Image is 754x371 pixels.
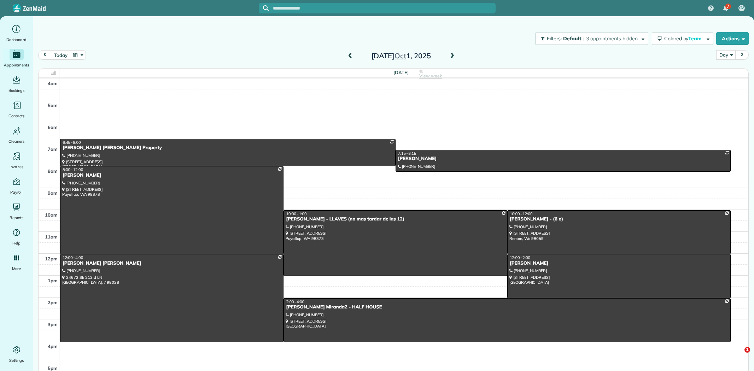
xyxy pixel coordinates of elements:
span: 7:15 - 8:15 [398,151,416,156]
a: Invoices [3,151,30,170]
span: 10am [45,212,58,218]
span: 5pm [48,365,58,371]
iframe: Intercom live chat [730,347,747,364]
span: Help [12,240,21,247]
a: Payroll [3,176,30,196]
span: Oct [394,51,406,60]
h2: [DATE] 1, 2025 [357,52,445,60]
span: 3pm [48,322,58,327]
span: Reports [10,214,24,221]
span: 5am [48,102,58,108]
svg: Focus search [263,5,269,11]
span: 8am [48,168,58,174]
span: Dashboard [6,36,27,43]
span: 6am [48,124,58,130]
a: Reports [3,201,30,221]
a: Cleaners [3,125,30,145]
span: 11am [45,234,58,240]
span: 10:00 - 12:00 [510,211,533,216]
button: Filters: Default | 3 appointments hidden [535,32,648,45]
a: Appointments [3,49,30,69]
button: next [735,50,749,60]
span: Settings [9,357,24,364]
span: 10:00 - 1:00 [286,211,306,216]
span: 12:00 - 2:00 [510,255,530,260]
div: [PERSON_NAME] Miranda2 - HALF HOUSE [286,304,729,310]
div: [PERSON_NAME] [PERSON_NAME] Property [62,145,393,151]
span: 4pm [48,343,58,349]
span: 2:00 - 4:00 [286,299,304,304]
a: Contacts [3,100,30,119]
span: 6:45 - 8:00 [63,140,81,145]
span: Payroll [10,189,23,196]
a: Settings [3,344,30,364]
span: Team [688,35,703,42]
div: [PERSON_NAME] [PERSON_NAME] [62,260,281,266]
span: 7am [48,146,58,152]
button: Colored byTeam [652,32,713,45]
span: Filters: [547,35,562,42]
span: 1 [744,347,750,353]
a: Filters: Default | 3 appointments hidden [532,32,648,45]
span: 12pm [45,256,58,261]
span: 9am [48,190,58,196]
span: [DATE] [393,70,409,75]
span: 4am [48,81,58,86]
a: Help [3,227,30,247]
span: Invoices [10,163,24,170]
div: [PERSON_NAME] [509,260,729,266]
div: [PERSON_NAME] - (6 o) [509,216,729,222]
span: Contacts [8,112,24,119]
span: Bookings [8,87,25,94]
button: today [51,50,70,60]
span: Cleaners [8,138,24,145]
div: 7 unread notifications [718,1,733,16]
a: Bookings [3,74,30,94]
span: Default [563,35,582,42]
button: Day [716,50,736,60]
a: Dashboard [3,23,30,43]
span: 2pm [48,300,58,305]
span: Appointments [4,61,29,69]
div: [PERSON_NAME] [398,156,729,162]
button: Actions [716,32,749,45]
span: Colored by [664,35,704,42]
span: 1pm [48,278,58,283]
button: prev [38,50,52,60]
button: Focus search [259,5,269,11]
span: More [12,265,21,272]
span: View week [419,73,442,79]
span: 12:00 - 4:00 [63,255,83,260]
div: [PERSON_NAME] [62,172,281,178]
span: CV [739,5,744,11]
span: | 3 appointments hidden [583,35,638,42]
span: 8:00 - 12:00 [63,167,83,172]
span: 7 [727,4,729,9]
div: [PERSON_NAME] - LLAVES (no mas tardar de las 12) [286,216,505,222]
